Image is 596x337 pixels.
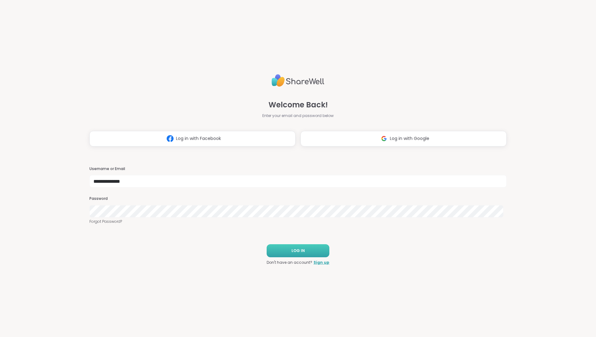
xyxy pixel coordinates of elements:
img: ShareWell Logomark [164,133,176,144]
span: Log in with Google [390,135,429,142]
button: Log in with Facebook [89,131,296,146]
span: Enter your email and password below [262,113,334,119]
button: LOG IN [267,244,329,257]
span: Welcome Back! [269,99,328,110]
h3: Username or Email [89,166,507,172]
img: ShareWell Logomark [378,133,390,144]
span: LOG IN [291,248,305,254]
h3: Password [89,196,507,201]
span: Log in with Facebook [176,135,221,142]
span: Don't have an account? [267,260,312,265]
a: Sign up [314,260,329,265]
a: Forgot Password? [89,219,507,224]
button: Log in with Google [300,131,507,146]
img: ShareWell Logo [272,72,324,89]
